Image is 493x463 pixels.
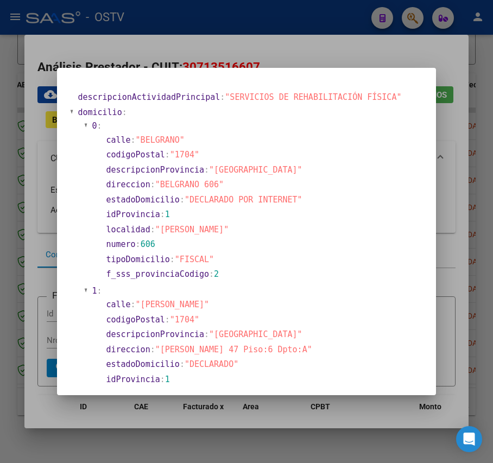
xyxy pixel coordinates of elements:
span: descripcionProvincia [106,329,204,339]
span: : [165,315,170,325]
span: 1 [165,210,170,219]
span: "1704" [170,150,199,160]
span: "[PERSON_NAME]" [155,225,229,234]
span: estadoDomicilio [106,359,179,369]
span: : [131,135,136,145]
span: : [204,165,209,175]
span: "[PERSON_NAME]" [136,300,209,309]
span: 1 [92,286,97,296]
span: domicilio [78,107,122,117]
span: "BELGRANO" [136,135,185,145]
span: : [160,375,165,384]
span: : [165,150,170,160]
span: tipoDomicilio [106,255,169,264]
span: : [97,286,102,296]
span: : [150,345,155,354]
span: : [170,255,175,264]
span: "SERVICIOS DE REHABILITACIÓN FÍSICA" [225,92,401,102]
span: "FISCAL" [175,255,214,264]
span: numero [106,239,135,249]
span: : [136,239,141,249]
span: : [150,180,155,189]
span: "DECLARADO" [185,359,238,369]
span: idProvincia [106,210,160,219]
span: calle [106,300,130,309]
span: localidad [106,225,150,234]
span: : [204,329,209,339]
span: : [209,269,214,279]
span: direccion [106,180,150,189]
span: 1 [165,375,170,384]
div: Open Intercom Messenger [456,426,482,452]
span: "[PERSON_NAME] 47 Piso:6 Dpto:A" [155,345,312,354]
span: : [180,359,185,369]
span: idProvincia [106,375,160,384]
span: 606 [141,239,155,249]
span: direccion [106,345,150,354]
span: codigoPostal [106,315,165,325]
span: : [131,300,136,309]
span: : [97,121,102,131]
span: "1704" [170,315,199,325]
span: f_sss_provinciaCodigo [106,269,209,279]
span: "[GEOGRAPHIC_DATA]" [209,329,302,339]
span: : [150,225,155,234]
span: : [220,92,225,102]
span: : [160,210,165,219]
span: descripcionProvincia [106,165,204,175]
span: estadoDomicilio [106,195,179,205]
span: : [180,195,185,205]
span: codigoPostal [106,150,165,160]
span: 2 [214,269,219,279]
span: "BELGRANO 606" [155,180,224,189]
span: descripcionActividadPrincipal [78,92,220,102]
span: calle [106,135,130,145]
span: 0 [92,121,97,131]
span: "[GEOGRAPHIC_DATA]" [209,165,302,175]
span: : [122,107,127,117]
span: "DECLARADO POR INTERNET" [185,195,302,205]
